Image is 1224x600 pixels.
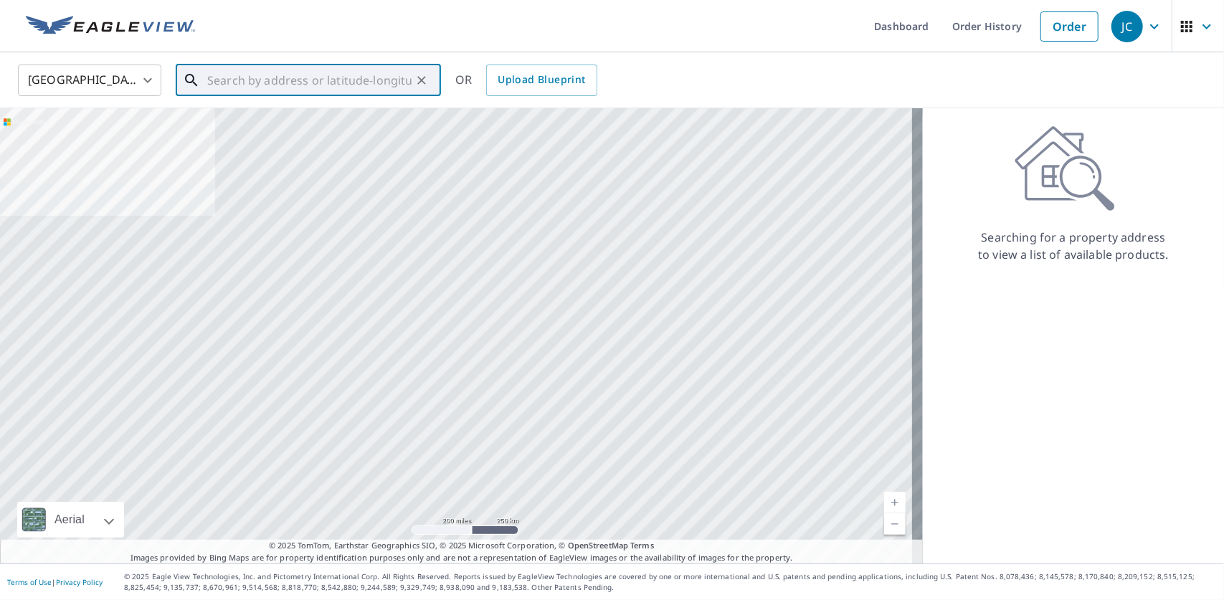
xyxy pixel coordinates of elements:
[568,540,628,551] a: OpenStreetMap
[455,65,597,96] div: OR
[884,513,906,535] a: Current Level 5, Zoom Out
[630,540,654,551] a: Terms
[269,540,654,552] span: © 2025 TomTom, Earthstar Geographics SIO, © 2025 Microsoft Corporation, ©
[7,577,52,587] a: Terms of Use
[486,65,597,96] a: Upload Blueprint
[17,502,124,538] div: Aerial
[26,16,195,37] img: EV Logo
[884,492,906,513] a: Current Level 5, Zoom In
[56,577,103,587] a: Privacy Policy
[1040,11,1099,42] a: Order
[7,578,103,586] p: |
[977,229,1170,263] p: Searching for a property address to view a list of available products.
[207,60,412,100] input: Search by address or latitude-longitude
[412,70,432,90] button: Clear
[498,71,585,89] span: Upload Blueprint
[18,60,161,100] div: [GEOGRAPHIC_DATA]
[1111,11,1143,42] div: JC
[124,571,1217,593] p: © 2025 Eagle View Technologies, Inc. and Pictometry International Corp. All Rights Reserved. Repo...
[50,502,89,538] div: Aerial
